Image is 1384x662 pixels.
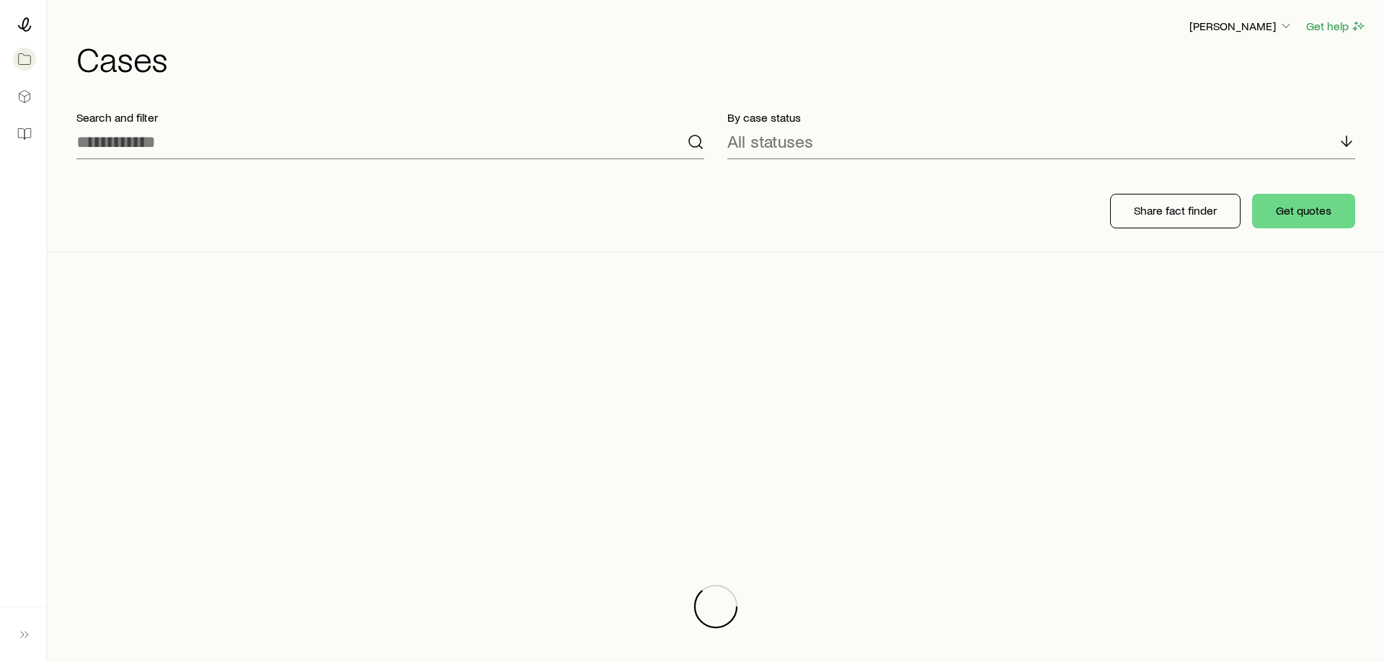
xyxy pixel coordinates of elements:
[76,41,1367,76] h1: Cases
[727,131,813,151] p: All statuses
[1189,18,1294,35] button: [PERSON_NAME]
[1252,194,1355,228] button: Get quotes
[1305,18,1367,35] button: Get help
[1134,203,1217,218] p: Share fact finder
[727,110,1355,125] p: By case status
[1189,19,1293,33] p: [PERSON_NAME]
[1110,194,1241,228] button: Share fact finder
[76,110,704,125] p: Search and filter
